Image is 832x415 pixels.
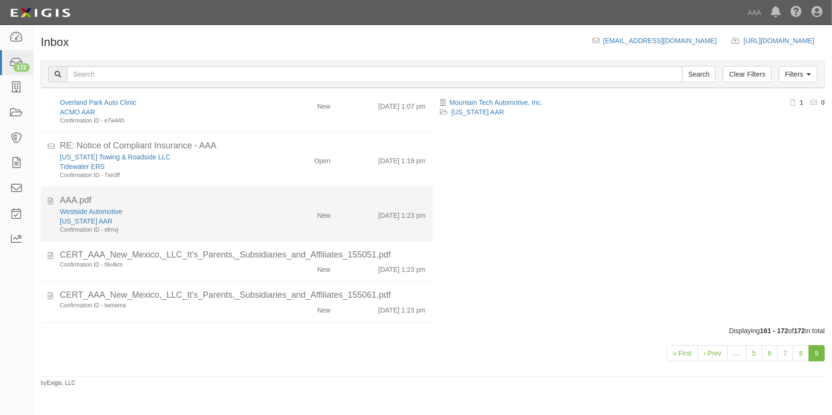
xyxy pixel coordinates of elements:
[682,66,716,82] input: Search
[41,379,76,387] small: by
[60,302,267,310] div: Confirmation ID - twmema
[41,36,69,48] h1: Inbox
[378,152,426,166] div: [DATE] 1:19 pm
[779,66,817,82] a: Filters
[60,261,267,269] div: Confirmation ID - t9v4km
[667,345,698,361] a: « First
[60,153,170,161] a: [US_STATE] Towing & Roadside LLC
[34,326,832,336] div: Displaying of in total
[67,66,683,82] input: Search
[821,99,825,106] b: 0
[60,117,267,125] div: Confirmation ID - e7w44h
[746,345,762,361] a: 5
[603,37,717,45] a: [EMAIL_ADDRESS][DOMAIN_NAME]
[60,207,267,216] div: Westside Automotive
[743,3,766,22] a: AAA
[378,302,426,315] div: [DATE] 1:23 pm
[760,327,788,335] b: 161 - 172
[799,99,803,106] b: 1
[743,37,825,45] a: [URL][DOMAIN_NAME]
[723,66,771,82] a: Clear Filters
[60,107,267,117] div: ACMO AAR
[60,98,267,107] div: Overland Park Auto Clinic
[60,216,267,226] div: Texas AAR
[762,345,778,361] a: 6
[60,171,267,179] div: Confirmation ID - 7xe3ff
[317,207,330,220] div: New
[317,98,330,111] div: New
[790,7,802,18] i: Help Center - Complianz
[60,194,426,207] div: AAA.pdf
[60,226,267,234] div: Confirmation ID - efrnvj
[60,140,426,152] div: RE: Notice of Compliant Insurance - AAA
[47,380,76,386] a: Exigis, LLC
[60,217,112,225] a: [US_STATE] AAR
[451,108,504,116] a: [US_STATE] AAR
[13,63,30,72] div: 172
[317,261,330,274] div: New
[60,108,95,116] a: ACMO AAR
[727,345,746,361] a: …
[777,345,794,361] a: 7
[7,4,73,22] img: logo-5460c22ac91f19d4615b14bd174203de0afe785f0fc80cf4dbbc73dc1793850b.png
[60,163,105,170] a: Tidewater ERS
[378,261,426,274] div: [DATE] 1:23 pm
[450,99,542,106] a: Mountain Tech Automotive, Inc.
[794,327,805,335] b: 172
[60,289,426,302] div: CERT_AAA_New_Mexico,_LLC_It’s_Parents,_Subsidiaries_and_Affiliates_155061.pdf
[697,345,728,361] a: ‹ Prev
[314,152,330,166] div: Open
[60,249,426,261] div: CERT_AAA_New_Mexico,_LLC_It’s_Parents,_Subsidiaries_and_Affiliates_155051.pdf
[60,99,136,106] a: Overland Park Auto Clinic
[809,345,825,361] a: 9
[378,207,426,220] div: [DATE] 1:23 pm
[793,345,809,361] a: 8
[317,302,330,315] div: New
[60,208,122,215] a: Westside Automotive
[378,98,426,111] div: [DATE] 1:07 pm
